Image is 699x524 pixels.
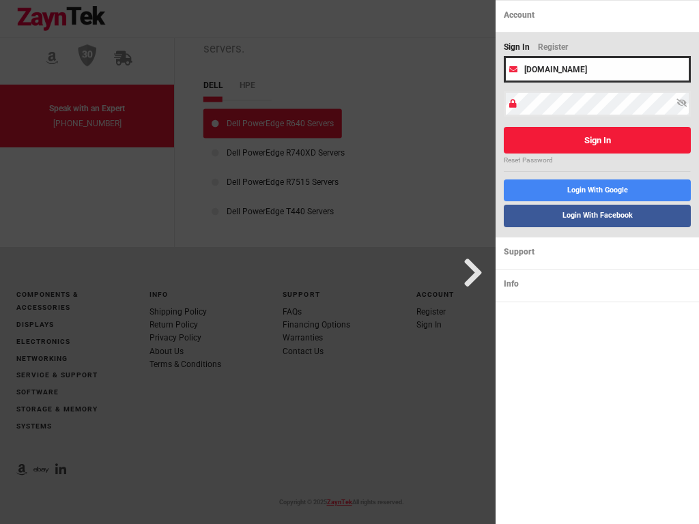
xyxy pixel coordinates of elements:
[504,56,691,82] input: Email
[538,41,576,56] a: Register
[496,237,699,267] a: support
[496,269,699,299] a: info
[504,127,691,154] button: Sign In
[504,155,691,166] a: Reset Password
[504,205,691,227] button: login With Facebook
[504,41,538,56] a: Sign In
[504,179,691,201] button: login With Google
